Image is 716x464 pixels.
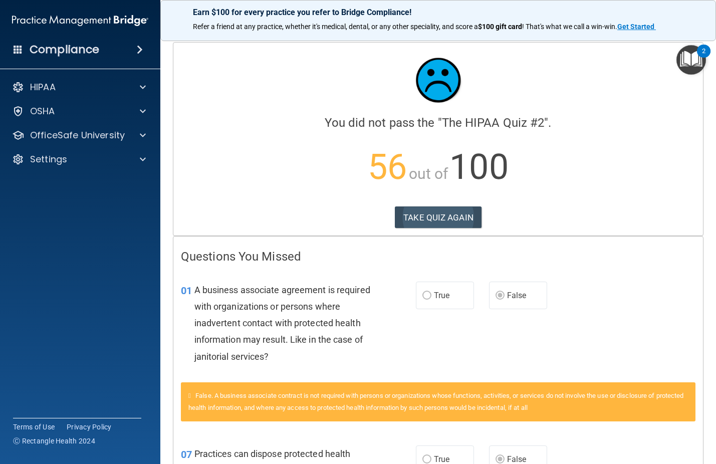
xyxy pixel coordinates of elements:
p: HIPAA [30,81,56,93]
button: TAKE QUIZ AGAIN [395,206,482,228]
span: True [434,291,449,300]
h4: You did not pass the " ". [181,116,695,129]
strong: Get Started [617,23,654,31]
h4: Questions You Missed [181,250,695,263]
div: 2 [702,51,705,64]
a: Terms of Use [13,422,55,432]
span: A business associate agreement is required with organizations or persons where inadvertent contac... [194,285,370,362]
span: ! That's what we call a win-win. [522,23,617,31]
h4: Compliance [30,43,99,57]
span: 07 [181,448,192,460]
p: OfficeSafe University [30,129,125,141]
p: Earn $100 for every practice you refer to Bridge Compliance! [193,8,683,17]
strong: $100 gift card [478,23,522,31]
span: out of [409,165,448,182]
a: HIPAA [12,81,146,93]
input: True [422,456,431,463]
span: False. A business associate contract is not required with persons or organizations whose function... [188,392,683,411]
span: 56 [368,146,407,187]
a: OfficeSafe University [12,129,146,141]
input: True [422,292,431,300]
button: Open Resource Center, 2 new notifications [676,45,706,75]
p: Settings [30,153,67,165]
span: Ⓒ Rectangle Health 2024 [13,436,95,446]
img: sad_face.ecc698e2.jpg [408,50,468,110]
a: OSHA [12,105,146,117]
input: False [496,456,505,463]
span: The HIPAA Quiz #2 [442,116,545,130]
span: True [434,454,449,464]
a: Privacy Policy [67,422,112,432]
span: 01 [181,285,192,297]
span: False [507,454,527,464]
p: OSHA [30,105,55,117]
input: False [496,292,505,300]
a: Settings [12,153,146,165]
img: PMB logo [12,11,148,31]
span: 100 [449,146,508,187]
span: False [507,291,527,300]
a: Get Started [617,23,656,31]
span: Refer a friend at any practice, whether it's medical, dental, or any other speciality, and score a [193,23,478,31]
